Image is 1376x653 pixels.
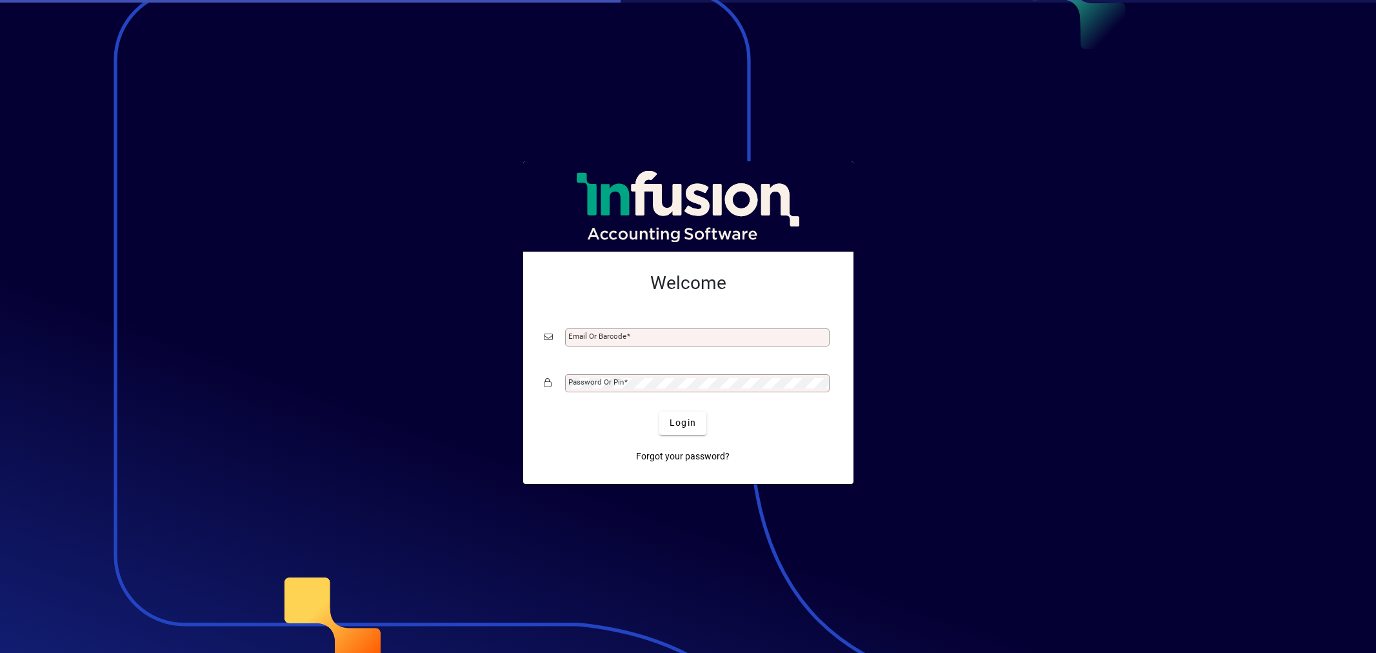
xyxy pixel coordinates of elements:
[670,416,696,430] span: Login
[544,272,833,294] h2: Welcome
[659,412,706,435] button: Login
[568,377,624,387] mat-label: Password or Pin
[636,450,730,463] span: Forgot your password?
[568,332,626,341] mat-label: Email or Barcode
[631,445,735,468] a: Forgot your password?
